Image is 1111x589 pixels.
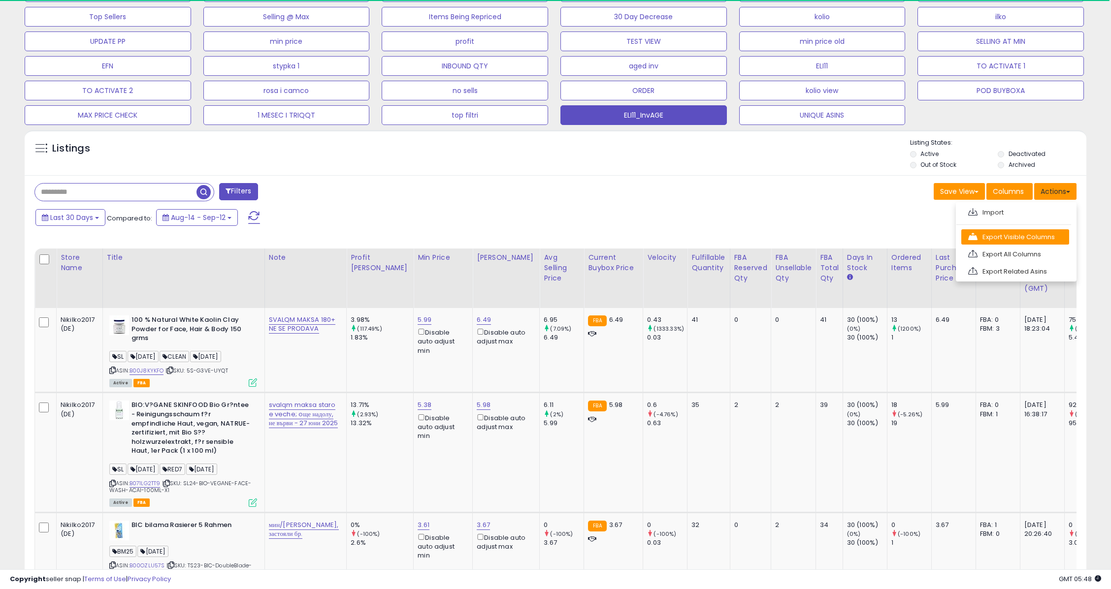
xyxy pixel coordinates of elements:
button: 30 Day Decrease [560,7,727,27]
div: 30 (100%) [847,521,887,529]
div: FBA: 1 [980,521,1013,529]
button: SELLING AT MIN [917,31,1084,51]
button: ORDER [560,81,727,100]
button: MAX PRICE CHECK [25,105,191,125]
button: rosa i camco [203,81,370,100]
div: 3.98% [351,315,413,324]
button: Filters [219,183,258,200]
div: 3.67 [544,538,584,547]
small: (1200%) [898,325,921,333]
div: 13.32% [351,419,413,428]
div: FBM: 1 [980,410,1013,419]
div: 3.67 [936,521,968,529]
button: TEST VIEW [560,31,727,51]
small: (-5.26%) [898,410,922,418]
div: 0 [1069,521,1109,529]
span: Columns [993,186,1024,196]
div: ASIN: [109,401,257,505]
div: 32 [691,521,722,529]
div: 95.57 [1069,419,1109,428]
div: 30 (100%) [847,315,887,324]
a: SVALQM MAKSA 180+ NE SE PRODAVA [269,315,336,334]
button: aged inv [560,56,727,76]
small: (-4.76%) [654,410,678,418]
label: Out of Stock [920,160,956,169]
div: FBA Total Qty [820,252,839,283]
div: ASIN: [109,315,257,386]
span: [DATE] [186,464,217,475]
div: Disable auto adjust min [418,412,465,441]
button: EFN [25,56,191,76]
div: 2.6% [351,538,413,547]
span: SL [109,464,127,475]
small: (7.09%) [550,325,571,333]
span: Compared to: [107,214,152,223]
span: | SKU: 5S-G3VE-UYQT [165,367,228,374]
div: Current Buybox Price [588,252,639,273]
button: POD BUYBOXA [917,81,1084,100]
button: kolio view [739,81,906,100]
div: [DATE] 18:23:04 [1024,315,1057,333]
div: 3.08 [1069,538,1109,547]
div: 0 [734,521,764,529]
div: Disable auto adjust max [477,412,532,432]
div: Title [107,252,261,263]
div: Disable auto adjust min [418,327,465,355]
span: Aug-14 - Sep-12 [171,213,226,222]
div: 5.99 [936,401,968,409]
div: FBA Reserved Qty [734,252,767,283]
div: Note [269,252,343,263]
div: 75.91 [1069,315,1109,324]
span: 2025-10-13 05:48 GMT [1059,574,1101,584]
small: (-100%) [898,530,920,538]
a: 5.99 [418,315,431,325]
p: Listing States: [910,138,1087,148]
div: Disable auto adjust min [418,532,465,560]
button: min price [203,31,370,51]
small: FBA [588,521,606,531]
div: 0.6 [647,401,687,409]
div: Nikilko2017 (DE) [61,315,95,333]
div: 1 [891,538,931,547]
span: Last 30 Days [50,213,93,222]
div: 19 [891,419,931,428]
span: BM25 [109,546,137,557]
a: Terms of Use [84,574,126,584]
div: 30 (100%) [847,401,887,409]
small: (-100%) [357,530,380,538]
img: 41sNZU1dxvL._SL40_.jpg [109,401,129,420]
div: 34 [820,521,835,529]
div: 2 [775,521,808,529]
img: 41fi-B24ejL._SL40_.jpg [109,315,129,335]
div: 6.95 [544,315,584,324]
div: 30 (100%) [847,419,887,428]
span: [DATE] [128,464,159,475]
button: stypka 1 [203,56,370,76]
div: Nikilko2017 (DE) [61,521,95,538]
div: 1 [891,333,931,342]
button: UPDATE PP [25,31,191,51]
div: Ordered Items [891,252,927,273]
div: Min Price [418,252,468,263]
button: TO ACTIVATE 2 [25,81,191,100]
a: Privacy Policy [128,574,171,584]
div: 13.71% [351,401,413,409]
div: 2 [734,401,764,409]
div: 39 [820,401,835,409]
div: 41 [691,315,722,324]
div: seller snap | | [10,575,171,584]
span: 6.49 [609,315,623,324]
span: 3.67 [609,520,622,529]
div: [PERSON_NAME] [477,252,535,263]
button: no sells [382,81,548,100]
div: 0% [351,521,413,529]
a: Export All Columns [961,247,1069,262]
button: UNIQUE ASINS [739,105,906,125]
a: B071LG2TT9 [130,479,161,488]
div: Fulfillable Quantity [691,252,725,273]
small: Days In Stock. [847,273,853,282]
button: ELI11_InvAGE [560,105,727,125]
div: 6.49 [544,333,584,342]
div: 5.45 [1069,333,1109,342]
div: FBM: 3 [980,324,1013,333]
